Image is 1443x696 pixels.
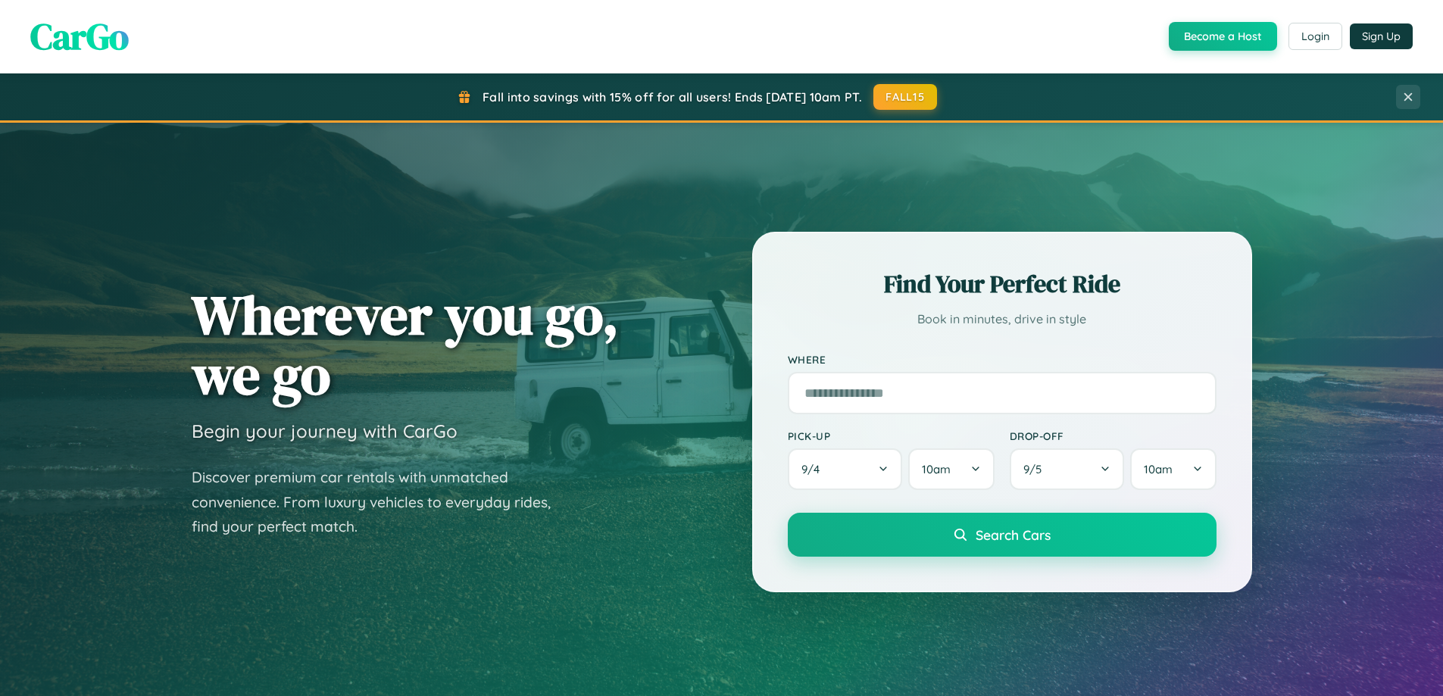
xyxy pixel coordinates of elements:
[873,84,937,110] button: FALL15
[908,448,994,490] button: 10am
[1144,462,1173,476] span: 10am
[30,11,129,61] span: CarGo
[1350,23,1413,49] button: Sign Up
[922,462,951,476] span: 10am
[801,462,827,476] span: 9 / 4
[192,465,570,539] p: Discover premium car rentals with unmatched convenience. From luxury vehicles to everyday rides, ...
[1169,22,1277,51] button: Become a Host
[1130,448,1216,490] button: 10am
[788,308,1217,330] p: Book in minutes, drive in style
[1288,23,1342,50] button: Login
[192,420,458,442] h3: Begin your journey with CarGo
[788,267,1217,301] h2: Find Your Perfect Ride
[788,353,1217,366] label: Where
[788,513,1217,557] button: Search Cars
[1023,462,1049,476] span: 9 / 5
[1010,429,1217,442] label: Drop-off
[788,448,903,490] button: 9/4
[1010,448,1125,490] button: 9/5
[483,89,862,105] span: Fall into savings with 15% off for all users! Ends [DATE] 10am PT.
[192,285,619,404] h1: Wherever you go, we go
[788,429,995,442] label: Pick-up
[976,526,1051,543] span: Search Cars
